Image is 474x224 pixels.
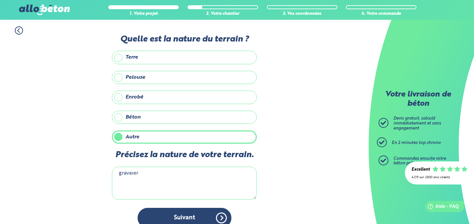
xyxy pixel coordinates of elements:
[112,51,257,64] label: Terre
[415,198,467,217] iframe: Help widget launcher
[112,91,257,104] label: Enrobé
[112,71,257,84] label: Pelouse
[112,111,257,124] label: Béton
[112,150,257,160] label: Précisez la nature de votre terrain.
[19,5,70,15] img: allobéton
[188,12,258,16] div: 2. Votre chantier
[108,12,179,16] div: 1. Votre projet
[112,35,257,44] label: Quelle est la nature du terrain ?
[267,12,337,16] div: 3. Vos coordonnées
[346,12,416,16] div: 4. Votre commande
[112,130,257,144] label: Autre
